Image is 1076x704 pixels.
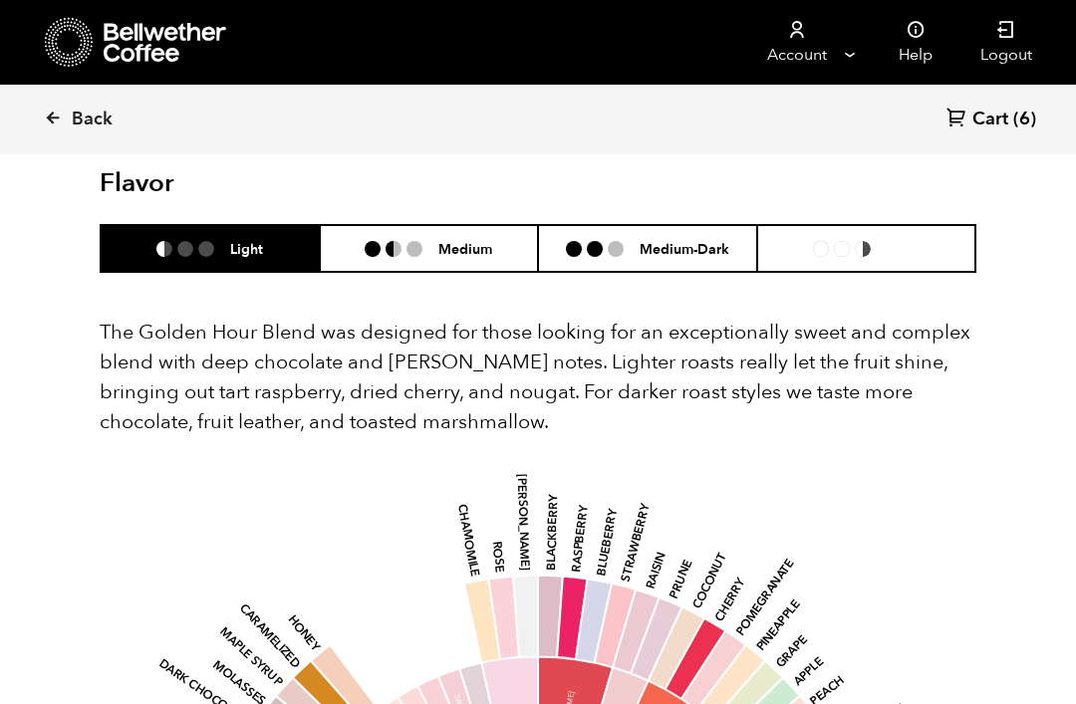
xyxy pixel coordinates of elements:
h6: Medium [438,240,492,257]
h6: Medium-Dark [640,240,729,257]
h6: Dark [887,240,919,257]
h2: Flavor [100,168,392,199]
p: The Golden Hour Blend was designed for those looking for an exceptionally sweet and complex blend... [100,318,976,437]
span: (6) [1013,108,1036,131]
span: Back [72,108,113,131]
span: Cart [972,108,1008,131]
a: Cart (6) [946,107,1036,133]
h6: Light [230,240,263,257]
